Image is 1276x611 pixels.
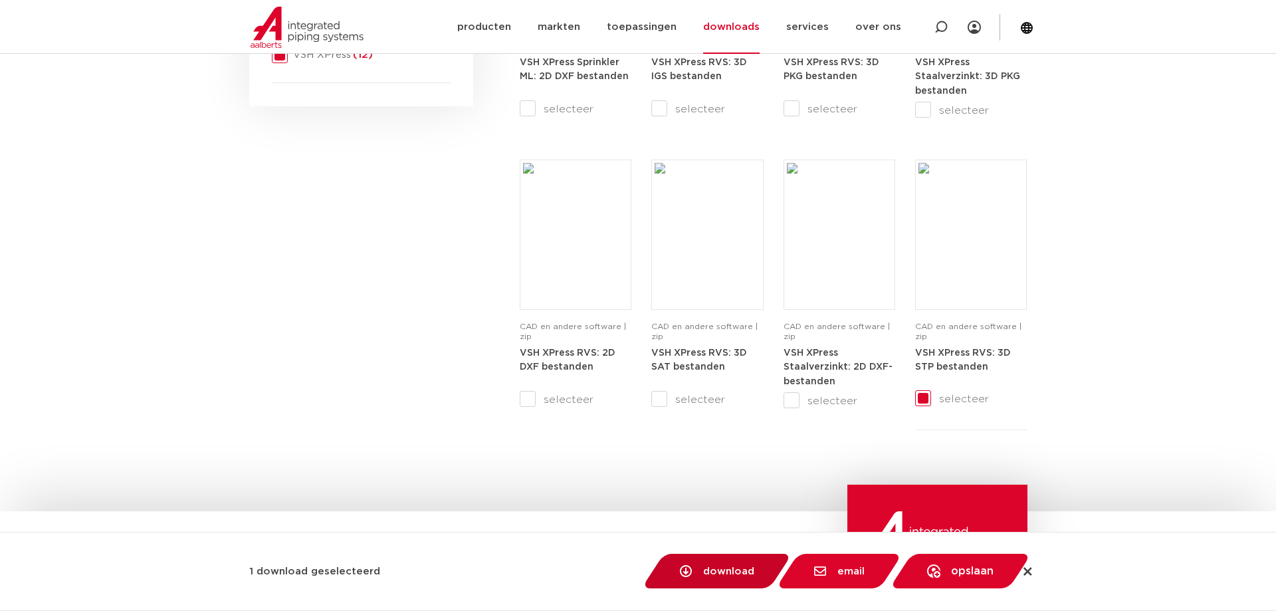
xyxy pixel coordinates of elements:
[918,163,1023,306] img: Download-Placeholder-1.png
[837,566,865,576] span: email
[784,322,890,340] span: CAD en andere software | zip
[651,58,747,82] strong: VSH XPress RVS: 3D IGS bestanden
[520,392,631,408] label: selecteer
[894,554,1000,589] div: opslaan in MyIPS
[249,566,380,576] strong: 1 download geselecteerd
[915,57,1020,96] a: VSH XPress Staalverzinkt: 3D PKG bestanden
[784,58,879,82] strong: VSH XPress RVS: 3D PKG bestanden
[915,58,1020,96] strong: VSH XPress Staalverzinkt: 3D PKG bestanden
[784,101,895,117] label: selecteer
[915,322,1021,340] span: CAD en andere software | zip
[520,58,629,82] strong: VSH XPress Sprinkler ML: 2D DXF bestanden
[272,47,451,63] div: VSH XPress(12)
[651,101,763,117] label: selecteer
[703,566,754,576] span: download
[651,322,758,340] span: CAD en andere software | zip
[1021,565,1032,578] div: selectie wissen
[784,348,893,386] a: VSH XPress Staalverzinkt: 2D DXF-bestanden
[651,348,747,372] a: VSH XPress RVS: 3D SAT bestanden
[915,102,1027,118] label: selecteer
[651,392,763,408] label: selecteer
[780,554,873,589] div: mail bestanden
[351,50,373,60] span: (12)
[288,49,451,62] span: VSH XPress
[520,57,629,82] a: VSH XPress Sprinkler ML: 2D DXF bestanden
[787,163,892,306] img: Download-Placeholder-1.png
[784,393,895,409] label: selecteer
[651,57,747,82] a: VSH XPress RVS: 3D IGS bestanden
[523,163,628,306] img: Download-Placeholder-1.png
[655,163,760,306] img: Download-Placeholder-1.png
[646,554,759,589] div: download zip
[915,348,1011,372] a: VSH XPress RVS: 3D STP bestanden
[520,101,631,117] label: selecteer
[915,391,1027,407] label: selecteer
[520,322,626,340] span: CAD en andere software | zip
[641,554,792,588] a: download
[776,554,903,588] a: email
[520,348,615,372] a: VSH XPress RVS: 2D DXF bestanden
[951,566,994,576] span: opslaan
[784,57,879,82] a: VSH XPress RVS: 3D PKG bestanden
